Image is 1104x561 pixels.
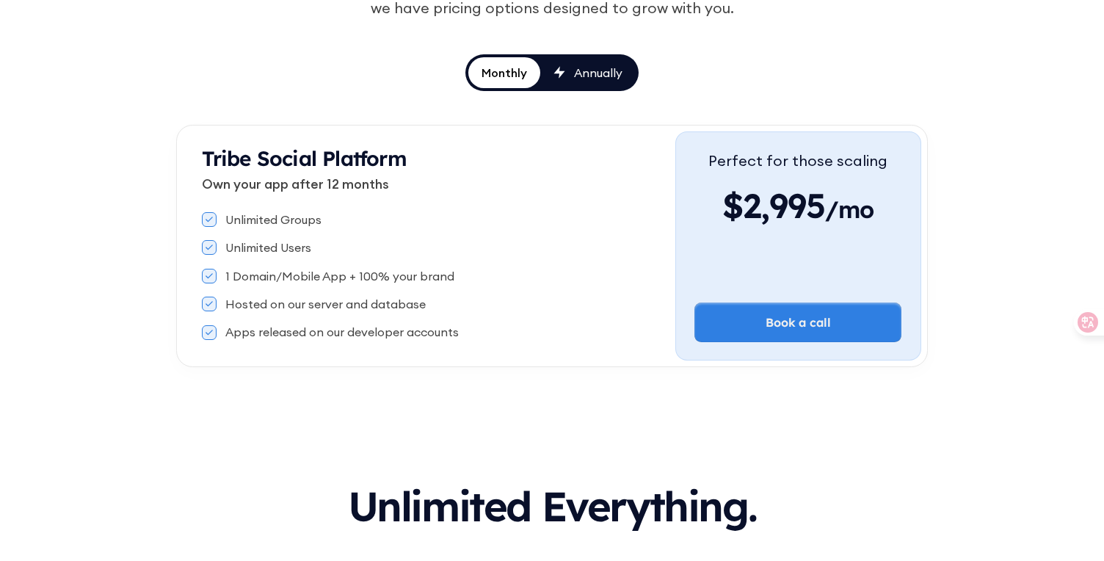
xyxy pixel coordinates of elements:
div: 1 Domain/Mobile App + 100% your brand [225,268,454,284]
div: Annually [574,65,622,81]
h2: Unlimited Everything. [82,485,1022,528]
div: $2,995 [708,184,887,228]
div: Hosted on our server and database [225,296,426,312]
div: Apps released on our developer accounts [225,324,459,340]
div: Unlimited Users [225,239,311,256]
div: Unlimited Groups [225,211,322,228]
div: Monthly [482,65,527,81]
strong: Tribe Social Platform [202,145,407,171]
a: Book a call [694,303,901,342]
p: Own your app after 12 months [202,174,675,194]
div: Perfect for those scaling [708,150,887,172]
span: /mo [825,195,874,231]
